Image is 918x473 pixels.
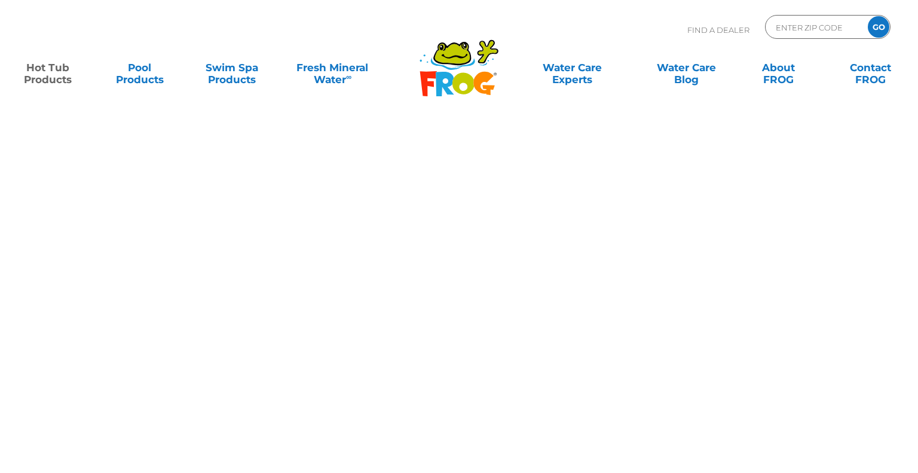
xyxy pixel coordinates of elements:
[687,15,749,45] p: Find A Dealer
[868,16,889,38] input: GO
[288,56,378,80] a: Fresh MineralWater∞
[104,56,176,80] a: PoolProducts
[514,56,630,80] a: Water CareExperts
[12,56,84,80] a: Hot TubProducts
[196,56,268,80] a: Swim SpaProducts
[346,72,351,81] sup: ∞
[834,56,906,80] a: ContactFROG
[742,56,814,80] a: AboutFROG
[651,56,723,80] a: Water CareBlog
[413,24,505,97] img: Frog Products Logo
